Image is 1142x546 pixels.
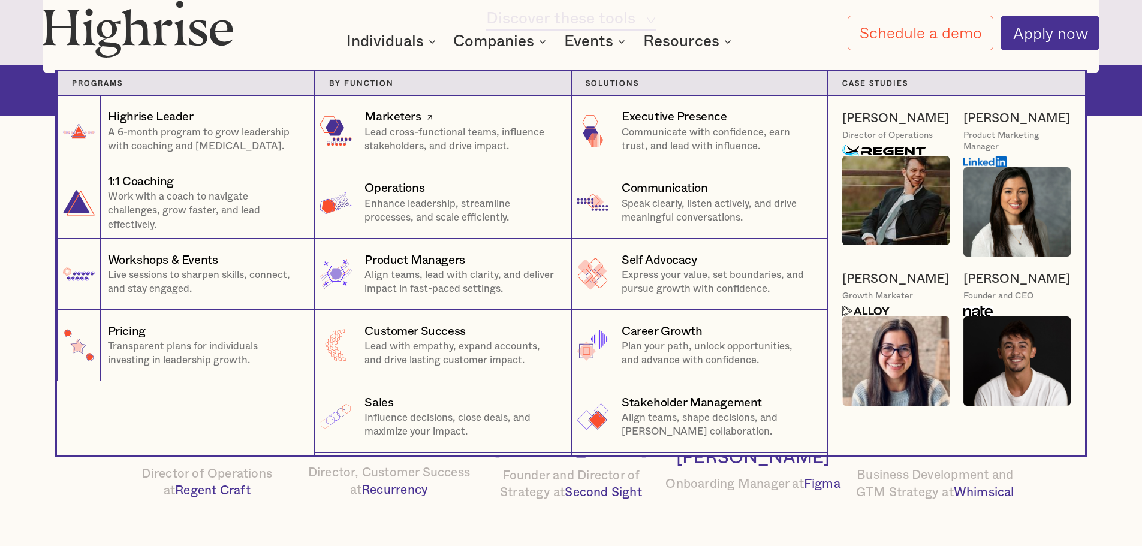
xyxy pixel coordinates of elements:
div: Founder and Director of Strategy at [484,467,659,502]
a: Time & FocusPrioritize, manage workload, and prevent burnout. [571,453,828,524]
div: Events [564,34,629,49]
span: Recurrency [361,484,428,496]
div: Sales [364,394,393,411]
div: Operations [364,180,424,197]
a: Career GrowthPlan your path, unlock opportunities, and advance with confidence. [571,310,828,381]
div: Companies [453,34,550,49]
div: Customer Success [364,323,466,340]
a: PeopleDrive change, support teams, and shape workplace culture. [314,453,571,524]
div: Executive Presence [622,108,727,125]
div: Product Marketing Manager [963,130,1071,153]
a: Executive PresenceCommunicate with confidence, earn trust, and lead with influence. [571,96,828,167]
div: Growth Marketer [842,291,913,302]
div: Workshops & Events [108,252,218,269]
span: Figma [804,478,840,490]
nav: Individuals [212,43,931,455]
div: Onboarding Manager at [665,476,840,493]
p: Transparent plans for individuals investing in leadership growth. [108,340,300,368]
p: Speak clearly, listen actively, and drive meaningful conversations. [622,197,813,225]
a: [PERSON_NAME] [842,271,949,288]
strong: Programs [72,80,123,87]
a: [PERSON_NAME] [963,271,1070,288]
strong: by function [329,80,394,87]
div: Pricing [108,323,146,340]
div: Product Managers [364,252,465,269]
a: OperationsEnhance leadership, streamline processes, and scale efficiently. [314,167,571,239]
div: Individuals [346,34,424,49]
div: Career Growth [622,323,703,340]
div: Self Advocacy [622,252,697,269]
p: Communicate with confidence, earn trust, and lead with influence. [622,126,813,154]
div: Individuals [346,34,439,49]
p: Express your value, set boundaries, and pursue growth with confidence. [622,269,813,297]
a: Customer SuccessLead with empathy, expand accounts, and drive lasting customer impact. [314,310,571,381]
span: Regent Craft [175,484,251,497]
span: Whimsical [954,486,1014,499]
a: PricingTransparent plans for individuals investing in leadership growth. [57,310,314,381]
a: Self AdvocacyExpress your value, set boundaries, and pursue growth with confidence. [571,239,828,310]
p: Lead cross-functional teams, influence stakeholders, and drive impact. [364,126,556,154]
div: Marketers [364,108,421,125]
div: Director of Operations [842,130,933,141]
div: Business Development and GTM Strategy at [848,467,1023,501]
p: Align teams, shape decisions, and [PERSON_NAME] collaboration. [622,411,813,439]
p: Work with a coach to navigate challenges, grow faster, and lead effectively. [108,190,300,232]
a: Workshops & EventsLive sessions to sharpen skills, connect, and stay engaged. [57,239,314,310]
div: Communication [622,180,708,197]
p: Enhance leadership, streamline processes, and scale efficiently. [364,197,556,225]
div: Founder and CEO [963,291,1033,302]
a: SalesInfluence decisions, close deals, and maximize your impact. [314,381,571,453]
a: MarketersLead cross-functional teams, influence stakeholders, and drive impact. [314,96,571,167]
a: 1:1 CoachingWork with a coach to navigate challenges, grow faster, and lead effectively. [57,167,314,239]
div: Resources [643,34,735,49]
a: Stakeholder ManagementAlign teams, shape decisions, and [PERSON_NAME] collaboration. [571,381,828,453]
p: Influence decisions, close deals, and maximize your impact. [364,411,556,439]
div: Stakeholder Management [622,394,762,411]
div: Director, Customer Success at [302,464,477,499]
div: 1:1 Coaching [108,173,174,190]
p: Align teams, lead with clarity, and deliver impact in fast-paced settings. [364,269,556,297]
a: Schedule a demo [848,16,994,50]
a: Highrise LeaderA 6-month program to grow leadership with coaching and [MEDICAL_DATA]. [57,96,314,167]
p: Lead with empathy, expand accounts, and drive lasting customer impact. [364,340,556,368]
strong: Case Studies [842,80,908,87]
p: Live sessions to sharpen skills, connect, and stay engaged. [108,269,300,297]
p: A 6-month program to grow leadership with coaching and [MEDICAL_DATA]. [108,126,300,154]
a: Apply now [1001,16,1099,50]
a: CommunicationSpeak clearly, listen actively, and drive meaningful conversations. [571,167,828,239]
div: Director of Operations at [119,466,294,500]
a: [PERSON_NAME] [963,110,1070,127]
div: [PERSON_NAME] [676,448,830,469]
a: [PERSON_NAME] [842,110,949,127]
span: Second Sight [565,486,642,499]
div: Highrise Leader [108,108,194,125]
div: Companies [453,34,534,49]
div: Resources [643,34,719,49]
div: Events [564,34,613,49]
a: Product ManagersAlign teams, lead with clarity, and deliver impact in fast-paced settings. [314,239,571,310]
p: Plan your path, unlock opportunities, and advance with confidence. [622,340,813,368]
strong: Solutions [586,80,639,87]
